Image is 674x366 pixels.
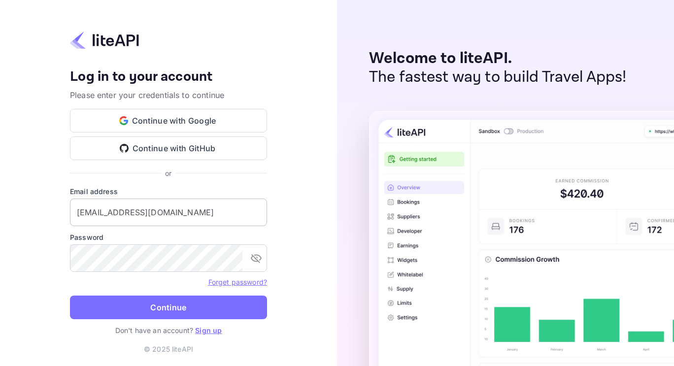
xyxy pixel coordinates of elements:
img: liteapi [70,31,139,50]
a: Sign up [195,326,222,334]
label: Email address [70,186,267,197]
p: The fastest way to build Travel Apps! [369,68,627,87]
button: toggle password visibility [246,248,266,268]
button: Continue [70,296,267,319]
button: Continue with GitHub [70,136,267,160]
p: Don't have an account? [70,325,267,335]
p: or [165,168,171,178]
a: Forget password? [208,277,267,287]
input: Enter your email address [70,199,267,226]
label: Password [70,232,267,242]
p: Welcome to liteAPI. [369,49,627,68]
p: © 2025 liteAPI [144,344,193,354]
a: Forget password? [208,278,267,286]
h4: Log in to your account [70,68,267,86]
p: Please enter your credentials to continue [70,89,267,101]
button: Continue with Google [70,109,267,133]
